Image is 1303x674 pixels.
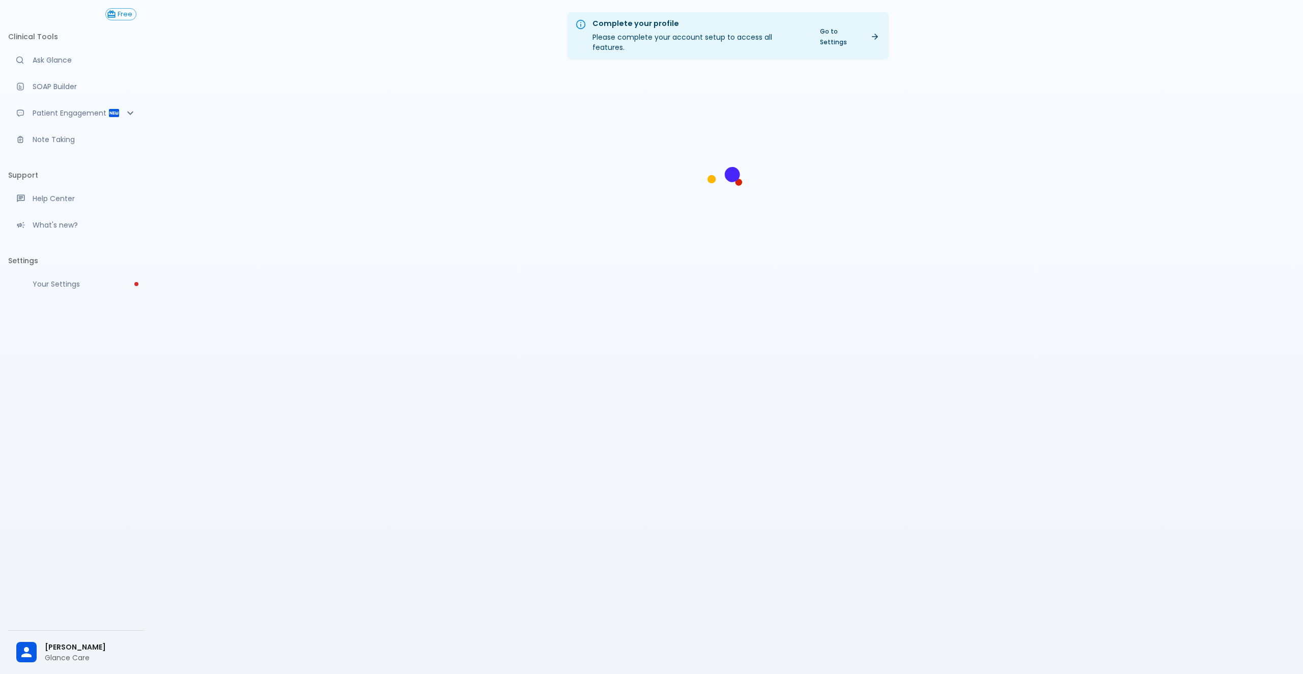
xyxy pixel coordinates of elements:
li: Settings [8,248,145,273]
p: SOAP Builder [33,81,136,92]
p: Help Center [33,193,136,204]
a: Get help from our support team [8,187,145,210]
div: Patient Reports & Referrals [8,102,145,124]
span: Free [114,11,136,18]
button: Free [105,8,136,20]
p: Note Taking [33,134,136,145]
li: Clinical Tools [8,24,145,49]
a: Go to Settings [814,24,885,49]
a: Click to view or change your subscription [105,8,145,20]
a: Moramiz: Find ICD10AM codes instantly [8,49,145,71]
div: Complete your profile [592,18,806,30]
p: Your Settings [33,279,136,289]
p: Ask Glance [33,55,136,65]
span: [PERSON_NAME] [45,642,136,653]
a: Docugen: Compose a clinical documentation in seconds [8,75,145,98]
a: Advanced note-taking [8,128,145,151]
p: Patient Engagement [33,108,108,118]
p: Glance Care [45,653,136,663]
p: What's new? [33,220,136,230]
li: Support [8,163,145,187]
div: Please complete your account setup to access all features. [592,15,806,57]
div: Recent updates and feature releases [8,214,145,236]
div: [PERSON_NAME]Glance Care [8,635,145,670]
a: Please complete account setup [8,273,145,295]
